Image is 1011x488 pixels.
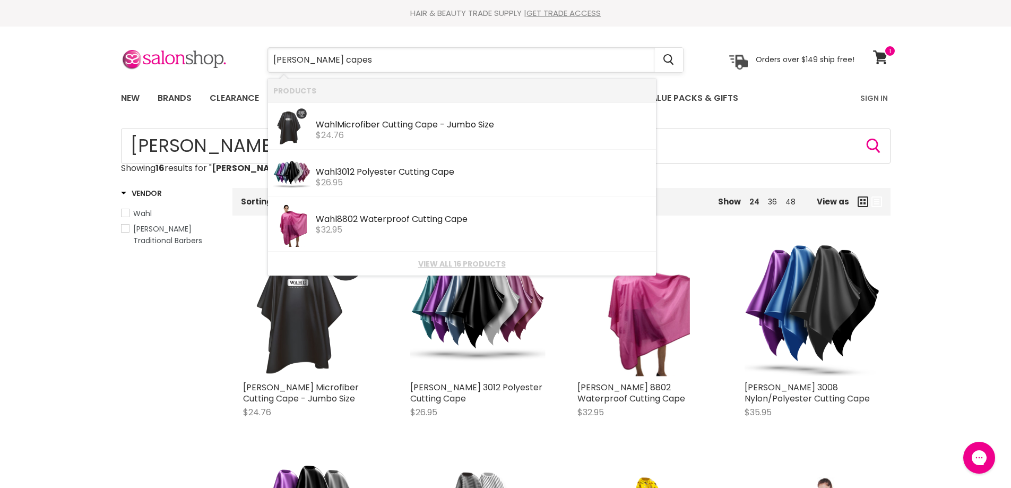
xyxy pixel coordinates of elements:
span: Wahl [133,208,152,219]
a: [PERSON_NAME] 3008 Nylon/Polyester Cutting Cape [745,381,870,405]
div: 8802 Waterproof Cutting Cape [316,215,651,226]
li: View All [268,252,656,276]
input: Search [268,48,655,72]
img: WP8802_Nylon_200x.png [277,202,307,247]
a: Wahl 8802 Waterproof Cutting Cape [577,241,713,376]
iframe: Gorgias live chat messenger [958,438,1000,477]
img: 3012-Group-Website-Image_1200x_eb7116a0-bc72-4716-ad90-927ee35ca21e.webp [273,155,310,192]
a: 24 [749,196,759,207]
div: Microfiber Cutting Cape - Jumbo Size [316,120,651,131]
h3: Vendor [121,188,162,199]
a: Value Packs & Gifts [637,87,746,109]
span: $24.76 [316,129,344,141]
li: Products: Wahl Microfiber Cutting Cape - Jumbo Size [268,102,656,150]
span: $26.95 [410,406,437,418]
a: Wahl Traditional Barbers [121,223,219,246]
a: 48 [785,196,796,207]
strong: 16 [155,162,165,174]
span: [PERSON_NAME] Traditional Barbers [133,224,202,246]
b: Wahl [316,166,337,178]
nav: Main [108,83,904,114]
span: $32.95 [316,224,342,236]
form: Product [267,47,684,73]
div: HAIR & BEAUTY TRADE SUPPLY | [108,8,904,19]
ul: Main menu [113,83,800,114]
span: $26.95 [316,176,343,189]
span: $24.76 [243,406,271,418]
a: [PERSON_NAME] Microfiber Cutting Cape - Jumbo Size [243,381,359,405]
span: Show [718,196,741,207]
img: Wahl 8802 Waterproof Cutting Cape [600,241,690,376]
a: GET TRADE ACCESS [526,7,601,19]
a: Wahl [121,208,219,219]
a: New [113,87,148,109]
span: $35.95 [745,406,772,418]
a: Brands [150,87,200,109]
a: [PERSON_NAME] 8802 Waterproof Cutting Cape [577,381,685,405]
strong: [PERSON_NAME] capes [212,162,316,174]
b: Wahl [316,213,337,225]
form: Product [121,129,891,164]
label: Sorting [241,197,272,206]
a: [PERSON_NAME] 3012 Polyester Cutting Cape [410,381,542,405]
button: Search [865,138,882,155]
span: $32.95 [577,406,604,418]
a: Sign In [854,87,894,109]
img: Wahl 3008 Nylon/Polyester Cutting Cape [745,241,880,376]
li: Products: Wahl 8802 Waterproof Cutting Cape [268,197,656,252]
li: Products: Wahl 3012 Polyester Cutting Cape [268,150,656,197]
li: Products [268,79,656,102]
a: 36 [768,196,777,207]
button: Search [655,48,683,72]
div: 3012 Polyester Cutting Cape [316,167,651,178]
span: View as [817,197,849,206]
input: Search [121,129,891,164]
a: View all 16 products [273,260,651,268]
img: Wahl 3012 Polyester Cutting Cape [410,241,546,376]
p: Showing results for " " [121,164,891,173]
a: Clearance [202,87,267,109]
img: Wahl Microfiber Cutting Cape - Jumbo Size [243,241,378,376]
img: wahl-microfibre-barber-cape-jumbo-900715.webp [273,108,310,145]
b: Wahl [316,118,337,131]
p: Orders over $149 ship free! [756,55,854,64]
